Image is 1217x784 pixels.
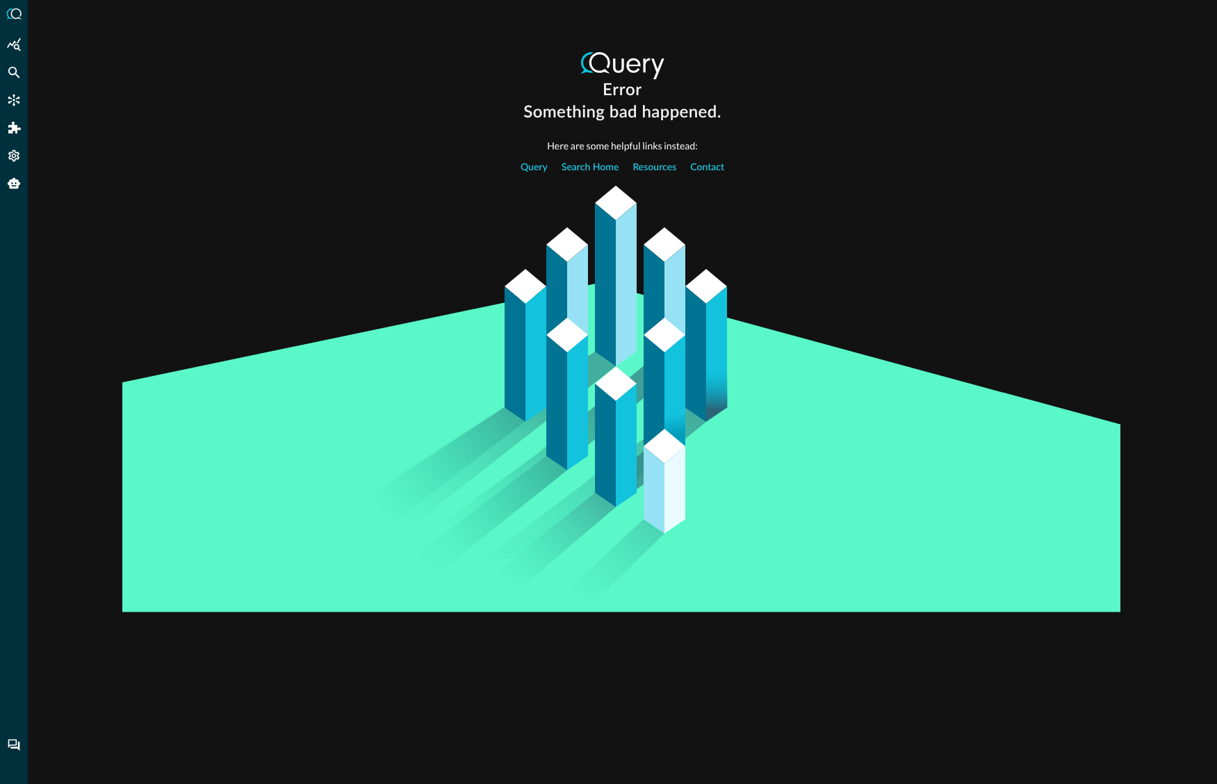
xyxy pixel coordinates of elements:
[603,79,642,101] h1: Error
[3,117,26,139] div: Addons
[547,138,698,153] p: Here are some helpful links instead:
[3,33,25,56] div: Summary Insights
[521,153,548,182] a: Query
[562,153,619,182] a: Search Home
[690,153,724,182] a: Contact
[3,172,25,195] div: Query Agent
[632,153,676,182] a: Resources
[523,101,721,124] h2: Something bad happened.
[3,145,25,167] div: Settings
[3,61,25,83] div: Federated Search
[3,734,25,756] div: Chat
[3,89,25,111] div: Connectors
